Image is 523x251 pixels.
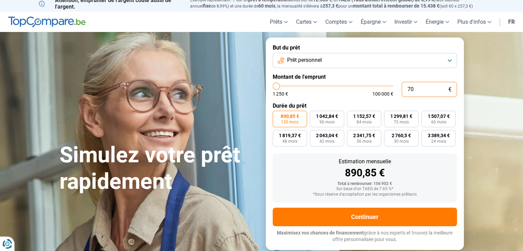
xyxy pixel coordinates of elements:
[273,74,457,80] label: Montant de l'emprunt
[316,114,338,119] span: 1 042,84 €
[273,44,457,51] label: But du prêt
[353,114,375,119] span: 1 152,57 €
[357,139,372,143] span: 36 mois
[278,192,451,197] div: *Sous réserve d'acceptation par les organismes prêteurs
[453,12,495,32] a: Plus d'infos
[59,142,258,195] h1: Simulez votre prêt rapidement
[372,91,393,96] span: 100 000 €
[394,120,409,124] span: 72 mois
[273,91,288,96] span: 1 250 €
[266,12,292,32] a: Prêts
[273,208,457,226] button: Continuer
[8,17,86,28] img: TopCompare
[278,182,451,186] div: Total à rembourser: 106 902 €
[203,3,211,9] span: fixe
[422,12,453,32] a: Énergie
[353,3,439,9] span: montant total à rembourser de 15.438 €
[319,139,335,143] span: 42 mois
[357,120,372,124] span: 84 mois
[390,114,412,119] span: 1 299,81 €
[258,3,275,9] span: 60 mois
[273,230,457,243] p: grâce à nos experts et trouvez la meilleure offre personnalisée pour vous.
[278,187,451,192] div: Sur base d'un TAEG de 7.65 %*
[292,12,321,32] a: Cartes
[357,12,390,32] a: Épargne
[431,139,446,143] span: 24 mois
[282,139,297,143] span: 48 mois
[281,114,299,119] span: 890,85 €
[278,168,451,178] div: 890,85 €
[353,133,375,138] span: 2 341,75 €
[427,114,449,119] span: 1 507,07 €
[277,230,364,236] span: Maximisez vos chances de financement
[392,133,411,138] span: 2 760,5 €
[279,133,301,138] span: 1 819,37 €
[278,159,451,164] div: Estimation mensuelle
[273,102,457,109] label: Durée du prêt
[394,139,409,143] span: 30 mois
[281,120,298,124] span: 120 mois
[316,133,338,138] span: 2 043,04 €
[448,87,451,92] span: €
[287,56,322,64] span: Prêt personnel
[504,12,519,32] a: fr
[319,120,335,124] span: 96 mois
[273,53,457,68] button: Prêt personnel
[321,12,357,32] a: Comptes
[431,120,446,124] span: 60 mois
[390,12,422,32] a: Investir
[323,3,338,9] span: 257,3 €
[427,133,449,138] span: 3 389,34 €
